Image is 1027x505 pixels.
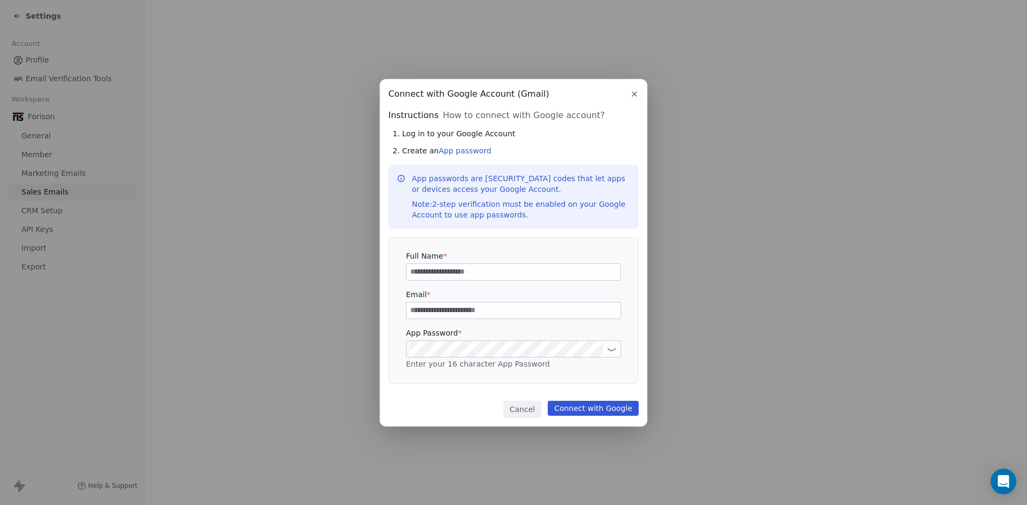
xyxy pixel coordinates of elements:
[412,200,432,208] span: Note:
[439,146,491,155] a: App password
[443,109,605,122] span: How to connect with Google account?
[406,251,621,261] label: Full Name
[393,128,515,139] span: 1. Log in to your Google Account
[388,109,439,122] span: Instructions
[412,199,630,220] div: 2-step verification must be enabled on your Google Account to use app passwords.
[406,289,621,300] label: Email
[412,173,630,220] p: App passwords are [SECURITY_DATA] codes that let apps or devices access your Google Account.
[406,360,550,368] span: Enter your 16 character App Password
[393,145,492,156] span: 2. Create an
[503,401,541,418] button: Cancel
[388,88,549,100] span: Connect with Google Account (Gmail)
[548,401,639,416] button: Connect with Google
[406,328,621,338] label: App Password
